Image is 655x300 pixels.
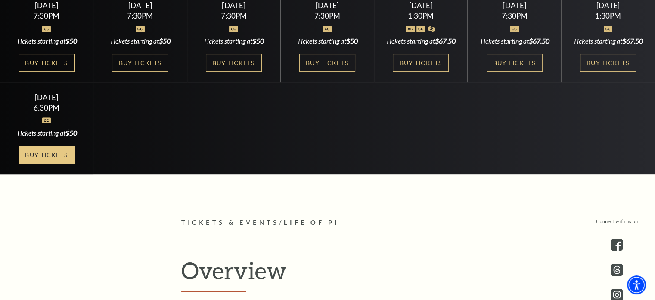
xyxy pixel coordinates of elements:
[197,1,270,10] div: [DATE]
[478,1,551,10] div: [DATE]
[181,256,474,292] h2: Overview
[385,1,457,10] div: [DATE]
[291,12,364,19] div: 7:30PM
[611,239,623,251] a: facebook - open in a new tab
[435,37,456,45] span: $67.50
[291,36,364,46] div: Tickets starting at
[596,218,638,226] p: Connect with us on
[65,129,77,137] span: $50
[571,1,644,10] div: [DATE]
[19,54,75,72] a: Buy Tickets
[10,93,83,102] div: [DATE]
[478,12,551,19] div: 7:30PM
[571,36,644,46] div: Tickets starting at
[181,219,279,226] span: Tickets & Events
[627,275,646,294] div: Accessibility Menu
[611,264,623,276] a: threads.com - open in a new tab
[291,1,364,10] div: [DATE]
[10,12,83,19] div: 7:30PM
[571,12,644,19] div: 1:30PM
[580,54,636,72] a: Buy Tickets
[197,36,270,46] div: Tickets starting at
[10,128,83,138] div: Tickets starting at
[10,1,83,10] div: [DATE]
[10,104,83,111] div: 6:30PM
[385,36,457,46] div: Tickets starting at
[393,54,449,72] a: Buy Tickets
[283,219,339,226] span: Life of Pi
[104,36,177,46] div: Tickets starting at
[252,37,264,45] span: $50
[181,218,474,228] p: /
[19,146,75,164] a: Buy Tickets
[299,54,355,72] a: Buy Tickets
[112,54,168,72] a: Buy Tickets
[487,54,543,72] a: Buy Tickets
[385,12,457,19] div: 1:30PM
[10,36,83,46] div: Tickets starting at
[65,37,77,45] span: $50
[622,37,643,45] span: $67.50
[206,54,262,72] a: Buy Tickets
[104,12,177,19] div: 7:30PM
[104,1,177,10] div: [DATE]
[159,37,171,45] span: $50
[529,37,549,45] span: $67.50
[197,12,270,19] div: 7:30PM
[346,37,357,45] span: $50
[478,36,551,46] div: Tickets starting at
